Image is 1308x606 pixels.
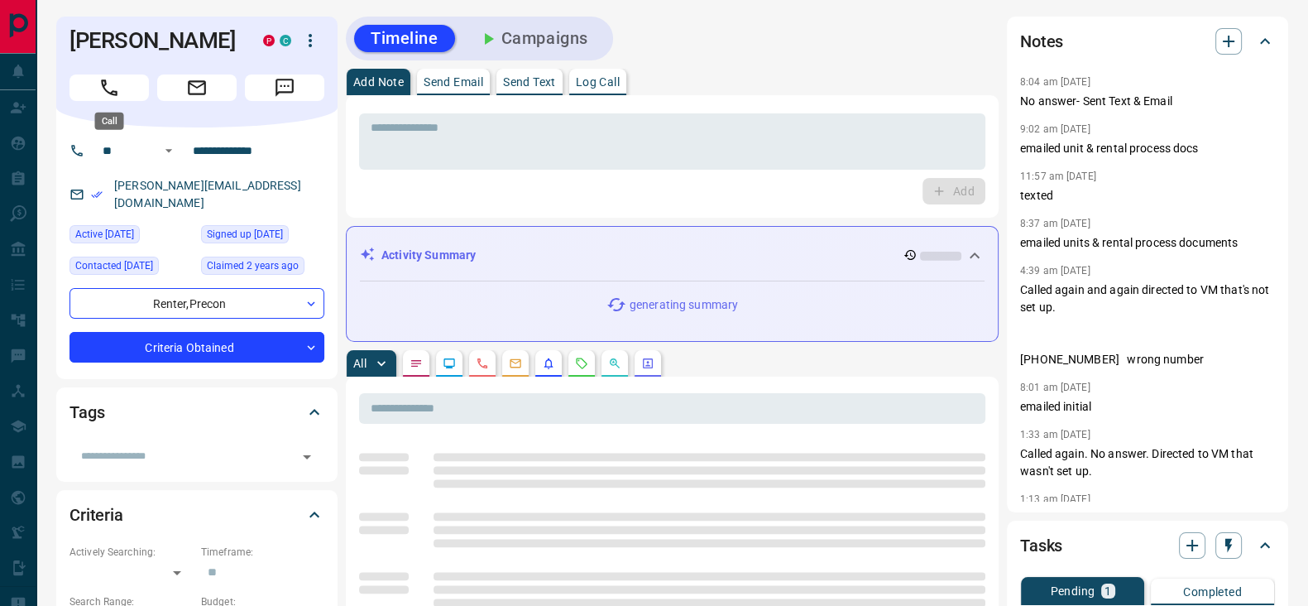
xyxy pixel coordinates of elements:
[159,141,179,161] button: Open
[75,226,134,243] span: Active [DATE]
[1104,585,1111,597] p: 1
[1020,526,1275,565] div: Tasks
[1020,218,1090,229] p: 8:37 am [DATE]
[1020,171,1096,182] p: 11:57 am [DATE]
[360,240,985,271] div: Activity Summary
[509,357,522,370] svg: Emails
[69,332,324,363] div: Criteria Obtained
[1020,187,1275,204] p: texted
[1020,123,1090,135] p: 9:02 am [DATE]
[381,247,476,264] p: Activity Summary
[245,75,324,101] span: Message
[69,288,324,319] div: Renter , Precon
[354,25,455,52] button: Timeline
[1020,265,1090,277] p: 4:39 am [DATE]
[157,75,237,101] span: Email
[608,357,621,370] svg: Opportunities
[69,502,123,528] h2: Criteria
[410,357,423,370] svg: Notes
[1020,28,1063,55] h2: Notes
[207,257,299,274] span: Claimed 2 years ago
[476,357,489,370] svg: Calls
[263,35,275,46] div: property.ca
[1020,76,1090,88] p: 8:04 am [DATE]
[1020,382,1090,393] p: 8:01 am [DATE]
[443,357,456,370] svg: Lead Browsing Activity
[91,189,103,200] svg: Email Verified
[1020,140,1275,157] p: emailed unit & rental process docs
[114,179,301,209] a: [PERSON_NAME][EMAIL_ADDRESS][DOMAIN_NAME]
[95,113,124,130] div: Call
[1050,585,1095,597] p: Pending
[1020,234,1275,252] p: emailed units & rental process documents
[641,357,654,370] svg: Agent Actions
[1020,22,1275,61] div: Notes
[280,35,291,46] div: condos.ca
[69,495,324,535] div: Criteria
[69,545,193,560] p: Actively Searching:
[69,392,324,432] div: Tags
[576,76,620,88] p: Log Call
[424,76,483,88] p: Send Email
[353,358,367,369] p: All
[69,27,238,54] h1: [PERSON_NAME]
[69,257,193,280] div: Sat Jul 19 2025
[1020,93,1275,110] p: No answer- Sent Text & Email
[1020,398,1275,416] p: emailed initial
[69,399,104,426] h2: Tags
[1020,532,1062,559] h2: Tasks
[69,225,193,248] div: Wed Aug 06 2025
[1020,493,1090,505] p: 1:13 am [DATE]
[630,296,738,314] p: generating summary
[201,257,324,280] div: Wed Oct 26 2022
[1020,281,1275,368] p: Called again and again directed to VM that's not set up. [PHONE_NUMBER] wrong number
[353,76,404,88] p: Add Note
[295,445,319,469] button: Open
[1020,445,1275,480] p: Called again. No answer. Directed to VM that wasn't set up.
[207,226,283,243] span: Signed up [DATE]
[201,225,324,248] div: Tue Oct 26 2021
[462,25,605,52] button: Campaigns
[503,76,556,88] p: Send Text
[1183,586,1242,598] p: Completed
[575,357,588,370] svg: Requests
[75,257,153,274] span: Contacted [DATE]
[542,357,555,370] svg: Listing Alerts
[69,75,149,101] span: Call
[201,545,324,560] p: Timeframe:
[1020,429,1090,440] p: 1:33 am [DATE]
